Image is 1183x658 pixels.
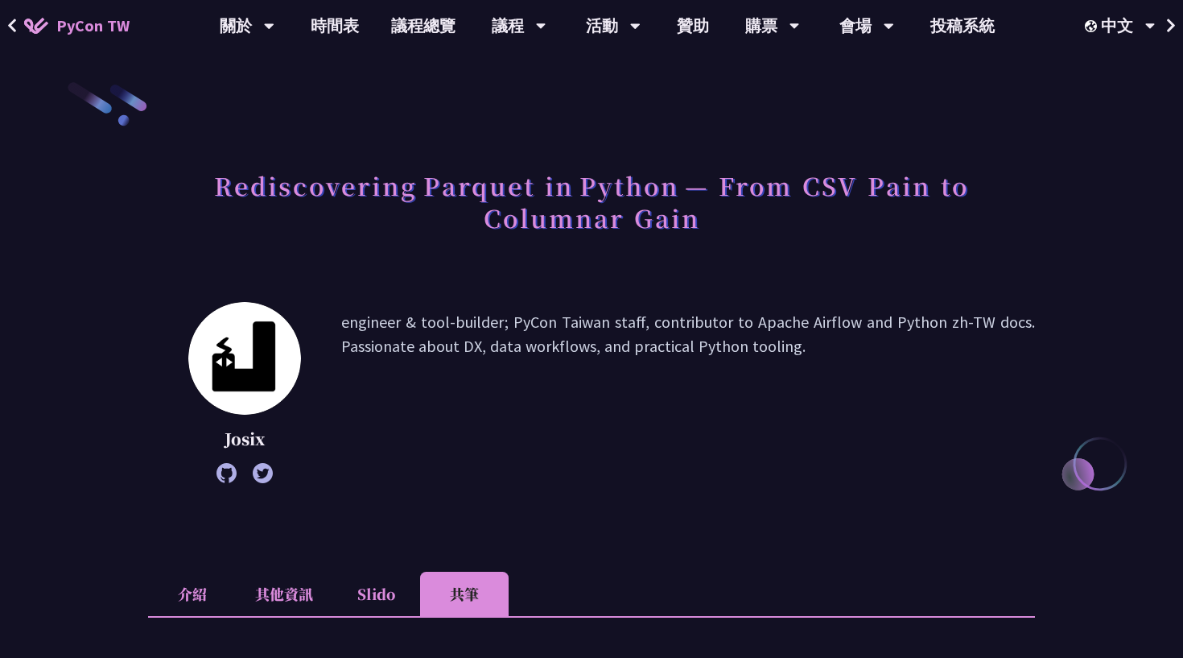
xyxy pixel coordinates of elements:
[8,6,146,46] a: PyCon TW
[188,302,301,415] img: Josix
[341,310,1035,475] p: engineer & tool-builder; PyCon Taiwan staff, contributor to Apache Airflow and Python zh-TW docs....
[24,18,48,34] img: Home icon of PyCon TW 2025
[420,572,509,616] li: 共筆
[188,427,301,451] p: Josix
[148,572,237,616] li: 介紹
[237,572,332,616] li: 其他資訊
[1085,20,1101,32] img: Locale Icon
[56,14,130,38] span: PyCon TW
[148,161,1035,242] h1: Rediscovering Parquet in Python — From CSV Pain to Columnar Gain
[332,572,420,616] li: Slido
